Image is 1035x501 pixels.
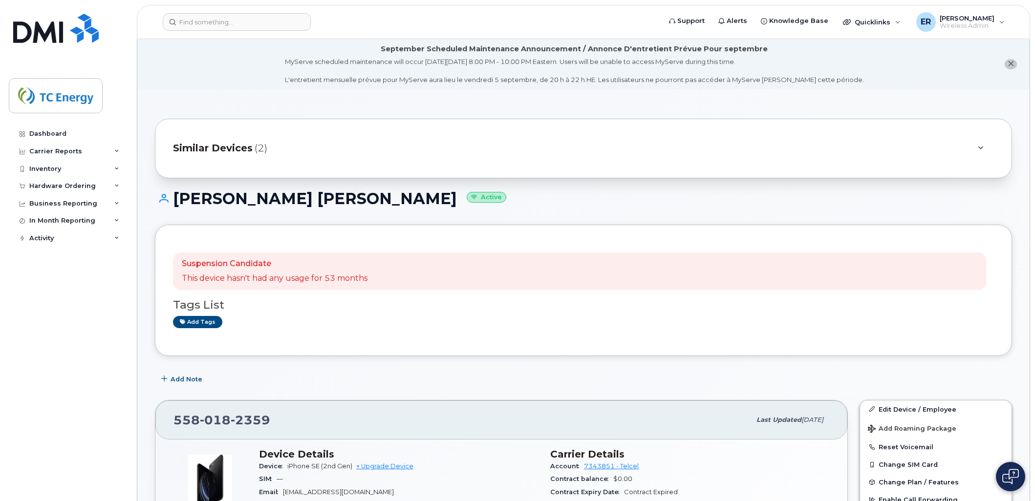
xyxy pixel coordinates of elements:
span: Account [550,462,584,470]
h3: Carrier Details [550,448,830,460]
button: Change SIM Card [860,456,1012,473]
span: SIM [259,475,277,482]
span: Device [259,462,287,470]
span: Last updated [756,416,801,423]
button: Change Plan / Features [860,473,1012,491]
span: iPhone SE (2nd Gen) [287,462,352,470]
span: Contract Expiry Date [550,488,624,496]
a: Edit Device / Employee [860,400,1012,418]
button: close notification [1005,59,1017,69]
button: Add Note [155,371,211,388]
span: [EMAIL_ADDRESS][DOMAIN_NAME] [283,488,394,496]
span: Similar Devices [173,141,253,155]
span: Add Note [171,375,202,384]
h3: Tags List [173,299,994,311]
small: Active [467,192,506,203]
button: Reset Voicemail [860,438,1012,456]
span: Email [259,488,283,496]
p: This device hasn't had any usage for 53 months [182,273,367,284]
h3: Device Details [259,448,539,460]
span: 2359 [231,413,270,427]
span: (2) [255,141,267,155]
img: Open chat [1002,469,1019,484]
span: 018 [200,413,231,427]
span: Add Roaming Package [868,425,956,434]
a: Add tags [173,316,222,328]
button: Add Roaming Package [860,418,1012,438]
h1: [PERSON_NAME] [PERSON_NAME] [155,190,1012,207]
span: Contract balance [550,475,613,482]
a: 7343851 - Telcel [584,462,639,470]
div: MyServe scheduled maintenance will occur [DATE][DATE] 8:00 PM - 10:00 PM Eastern. Users will be u... [285,57,864,84]
span: 558 [173,413,270,427]
span: Change Plan / Features [879,479,959,486]
a: + Upgrade Device [356,462,413,470]
span: Contract Expired [624,488,678,496]
span: [DATE] [801,416,823,423]
div: September Scheduled Maintenance Announcement / Annonce D'entretient Prévue Pour septembre [381,44,768,54]
span: — [277,475,283,482]
span: $0.00 [613,475,632,482]
p: Suspension Candidate [182,258,367,270]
